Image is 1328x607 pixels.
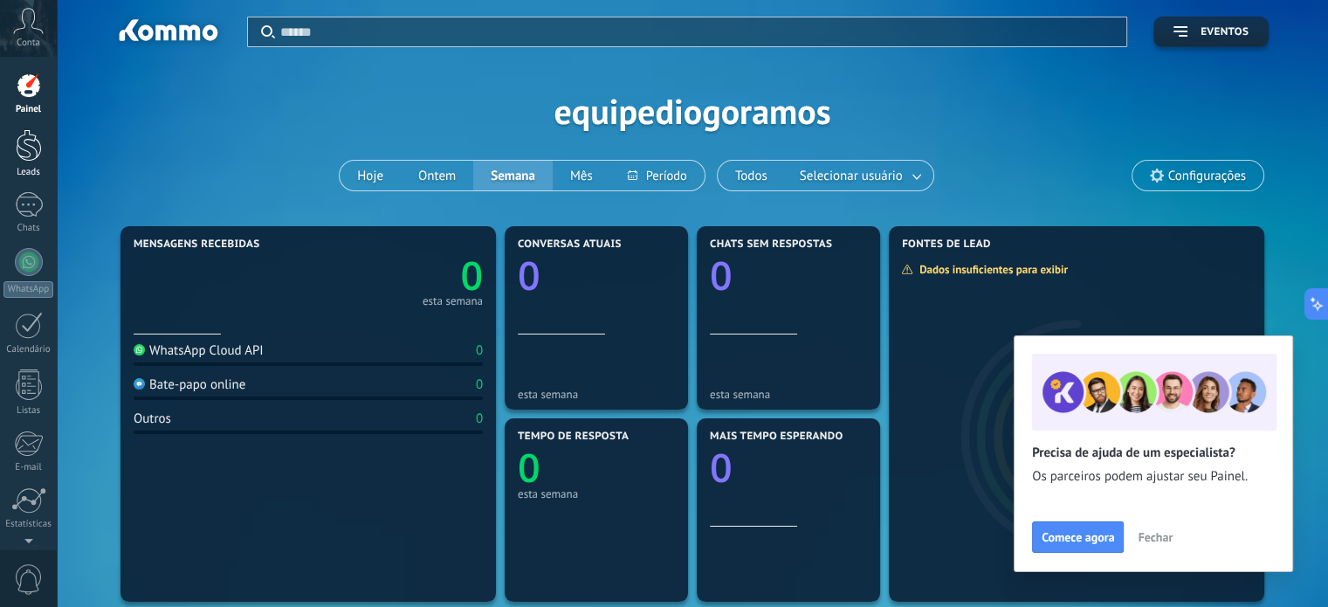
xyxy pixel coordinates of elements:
span: Fontes de lead [902,238,991,251]
div: 0 [476,376,483,393]
text: 0 [710,441,733,494]
button: Semana [473,161,553,190]
button: Mês [553,161,610,190]
div: WhatsApp [3,281,53,298]
text: 0 [710,249,733,302]
img: WhatsApp Cloud API [134,344,145,355]
div: esta semana [710,388,867,401]
span: Chats sem respostas [710,238,832,251]
div: Calendário [3,344,54,355]
span: Conta [17,38,40,49]
text: 0 [518,441,540,494]
div: 0 [476,410,483,427]
div: esta semana [518,388,675,401]
div: WhatsApp Cloud API [134,342,264,359]
text: 0 [460,249,483,302]
div: Leads [3,167,54,178]
span: Mais tempo esperando [710,431,843,443]
button: Selecionar usuário [785,161,933,190]
span: Selecionar usuário [796,164,906,188]
button: Ontem [401,161,473,190]
div: E-mail [3,462,54,473]
span: Eventos [1201,26,1249,38]
div: Dados insuficientes para exibir [901,262,1080,277]
button: Hoje [340,161,401,190]
button: Fechar [1130,524,1180,550]
text: 0 [518,249,540,302]
span: Fechar [1138,531,1173,543]
span: Os parceiros podem ajustar seu Painel. [1032,468,1275,486]
div: esta semana [423,297,483,306]
div: Estatísticas [3,519,54,530]
span: Configurações [1168,169,1246,183]
span: Mensagens recebidas [134,238,259,251]
span: Tempo de resposta [518,431,629,443]
button: Eventos [1153,17,1269,47]
div: esta semana [518,487,675,500]
span: Comece agora [1042,531,1114,543]
button: Período [610,161,705,190]
div: Painel [3,104,54,115]
button: Todos [718,161,785,190]
span: Conversas atuais [518,238,622,251]
div: 0 [476,342,483,359]
button: Comece agora [1032,521,1124,553]
div: Listas [3,405,54,417]
div: Chats [3,223,54,234]
a: 0 [308,249,483,302]
div: Outros [134,410,171,427]
div: Bate-papo online [134,376,245,393]
h2: Precisa de ajuda de um especialista? [1032,445,1275,461]
img: Bate-papo online [134,378,145,390]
